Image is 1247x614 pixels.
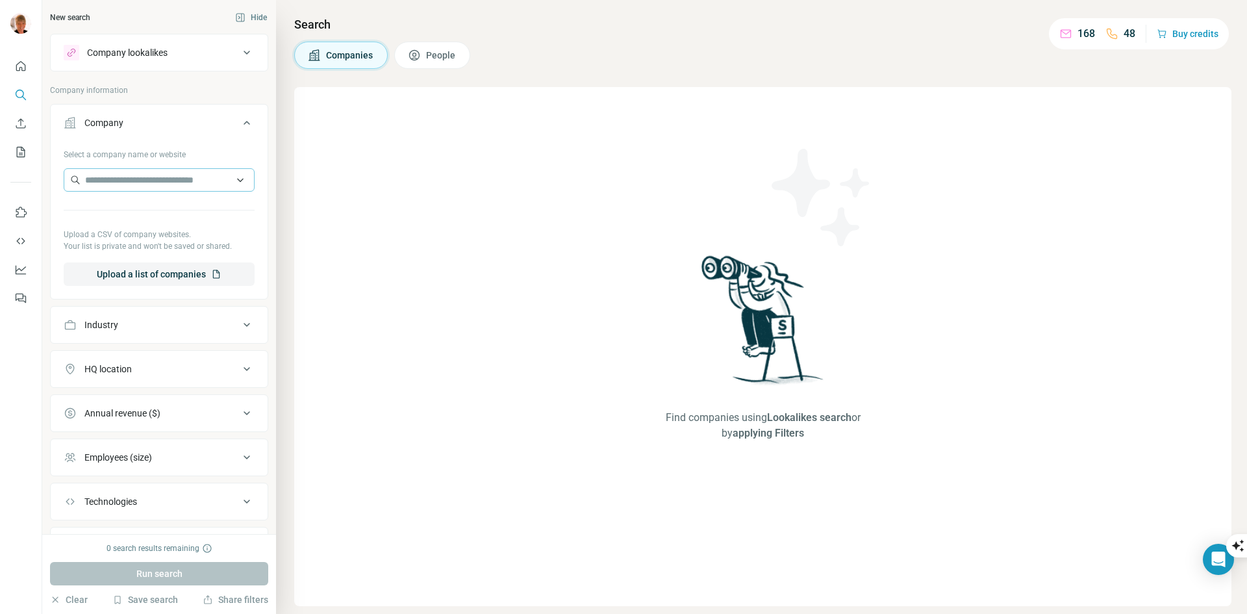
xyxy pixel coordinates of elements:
[64,229,255,240] p: Upload a CSV of company websites.
[10,229,31,253] button: Use Surfe API
[50,12,90,23] div: New search
[84,318,118,331] div: Industry
[294,16,1231,34] h4: Search
[107,543,212,554] div: 0 search results remaining
[1157,25,1218,43] button: Buy credits
[51,442,268,473] button: Employees (size)
[426,49,457,62] span: People
[10,55,31,78] button: Quick start
[51,309,268,340] button: Industry
[51,353,268,385] button: HQ location
[763,139,880,256] img: Surfe Illustration - Stars
[1077,26,1095,42] p: 168
[112,593,178,606] button: Save search
[84,407,160,420] div: Annual revenue ($)
[84,451,152,464] div: Employees (size)
[51,486,268,517] button: Technologies
[51,37,268,68] button: Company lookalikes
[10,287,31,310] button: Feedback
[767,411,851,424] span: Lookalikes search
[10,258,31,281] button: Dashboard
[10,201,31,224] button: Use Surfe on LinkedIn
[84,363,132,376] div: HQ location
[50,84,268,96] p: Company information
[326,49,374,62] span: Companies
[64,262,255,286] button: Upload a list of companies
[64,240,255,252] p: Your list is private and won't be saved or shared.
[1124,26,1135,42] p: 48
[51,398,268,429] button: Annual revenue ($)
[84,495,137,508] div: Technologies
[51,530,268,561] button: Keywords
[51,107,268,144] button: Company
[1203,544,1234,575] div: Open Intercom Messenger
[658,410,868,441] span: Find companies using or by
[64,144,255,160] div: Select a company name or website
[226,8,276,27] button: Hide
[203,593,268,606] button: Share filters
[696,252,831,397] img: Surfe Illustration - Woman searching with binoculars
[50,593,88,606] button: Clear
[10,140,31,164] button: My lists
[10,112,31,135] button: Enrich CSV
[87,46,168,59] div: Company lookalikes
[733,427,804,439] span: applying Filters
[84,116,123,129] div: Company
[10,13,31,34] img: Avatar
[10,83,31,107] button: Search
